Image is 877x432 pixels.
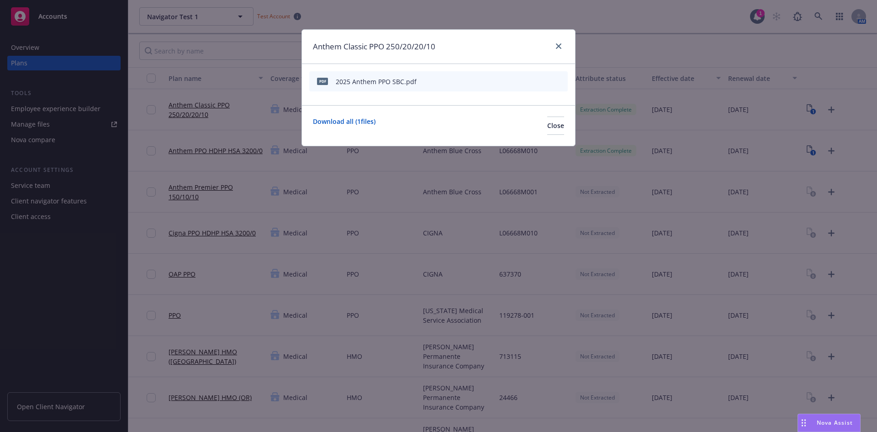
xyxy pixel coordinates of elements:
[547,117,564,135] button: Close
[313,41,435,53] h1: Anthem Classic PPO 250/20/20/10
[817,419,853,427] span: Nova Assist
[313,117,375,135] a: Download all ( 1 files)
[547,121,564,130] span: Close
[798,414,861,432] button: Nova Assist
[557,75,564,88] button: archive file
[527,75,534,88] button: download file
[553,41,564,52] a: close
[798,414,809,432] div: Drag to move
[508,75,519,88] button: start extraction
[541,75,549,88] button: preview file
[317,78,328,85] span: pdf
[336,77,417,86] div: 2025 Anthem PPO SBC.pdf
